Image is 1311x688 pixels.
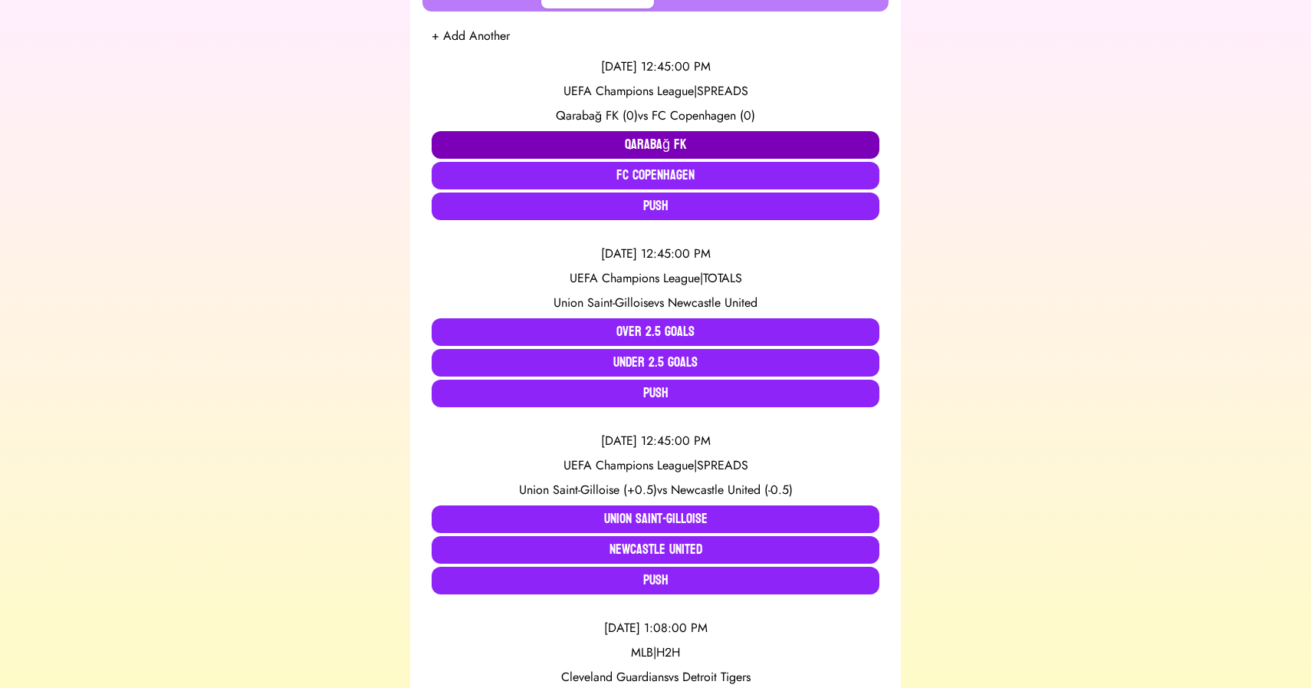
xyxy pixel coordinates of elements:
span: FC Copenhagen (0) [652,107,755,124]
div: vs [432,107,879,125]
button: Qarabağ FK [432,131,879,159]
button: Push [432,567,879,594]
div: [DATE] 12:45:00 PM [432,245,879,263]
span: Newcastle United (-0.5) [671,481,793,499]
div: UEFA Champions League | TOTALS [432,269,879,288]
span: Union Saint-Gilloise [554,294,654,311]
button: Under 2.5 Goals [432,349,879,377]
div: [DATE] 12:45:00 PM [432,432,879,450]
button: + Add Another [432,27,510,45]
button: Union Saint-Gilloise [432,505,879,533]
span: Cleveland Guardians [561,668,669,686]
button: Over 2.5 Goals [432,318,879,346]
div: UEFA Champions League | SPREADS [432,456,879,475]
div: MLB | H2H [432,644,879,662]
button: FC Copenhagen [432,162,879,189]
div: vs [432,481,879,499]
span: Detroit Tigers [682,668,751,686]
div: vs [432,668,879,686]
span: Newcastle United [668,294,757,311]
div: vs [432,294,879,312]
span: Union Saint-Gilloise (+0.5) [519,481,657,499]
div: UEFA Champions League | SPREADS [432,82,879,100]
button: Push [432,380,879,407]
button: Newcastle United [432,536,879,564]
div: [DATE] 12:45:00 PM [432,58,879,76]
div: [DATE] 1:08:00 PM [432,619,879,637]
span: Qarabağ FK (0) [556,107,638,124]
button: Push [432,193,879,220]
